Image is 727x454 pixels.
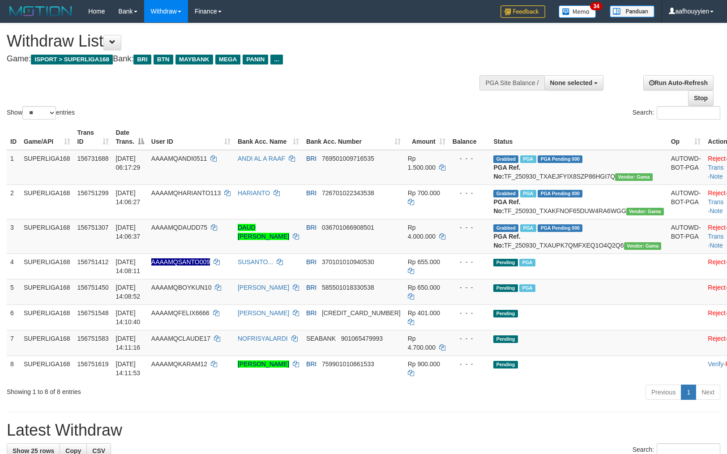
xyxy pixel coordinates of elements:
span: Marked by aafheankoy [520,190,536,197]
span: AAAAMQBOYKUN10 [151,284,212,291]
td: SUPERLIGA168 [20,330,74,355]
span: BRI [306,155,316,162]
td: AUTOWD-BOT-PGA [667,219,705,253]
span: Vendor URL: https://trx31.1velocity.biz [626,208,664,215]
td: TF_250930_TXAEJFYIX8SZP86HGI7Q [490,150,667,185]
td: 2 [7,184,20,219]
span: [DATE] 06:17:29 [116,155,141,171]
span: ISPORT > SUPERLIGA168 [31,55,113,64]
span: Copy 585501018330538 to clipboard [322,284,374,291]
td: 3 [7,219,20,253]
a: [PERSON_NAME] [238,309,289,317]
span: Copy 759901010861533 to clipboard [322,360,374,368]
a: Reject [708,309,726,317]
span: Pending [493,284,517,292]
b: PGA Ref. No: [493,164,520,180]
a: 1 [681,385,696,400]
span: Copy 769501009716535 to clipboard [322,155,374,162]
td: SUPERLIGA168 [20,219,74,253]
span: Rp 700.000 [408,189,440,197]
span: PGA Pending [538,224,582,232]
a: Reject [708,224,726,231]
a: SUSANTO... [238,258,273,266]
a: Reject [708,335,726,342]
span: Grabbed [493,155,518,163]
span: Rp 401.000 [408,309,440,317]
th: Game/API: activate to sort column ascending [20,124,74,150]
a: Note [710,173,723,180]
th: ID [7,124,20,150]
span: BRI [133,55,151,64]
td: 7 [7,330,20,355]
span: 156751583 [77,335,109,342]
span: Vendor URL: https://trx31.1velocity.biz [615,173,653,181]
span: Pending [493,259,517,266]
a: HARIANTO [238,189,270,197]
span: 156751412 [77,258,109,266]
th: Status [490,124,667,150]
span: BRI [306,224,316,231]
td: SUPERLIGA168 [20,253,74,279]
span: [DATE] 14:06:27 [116,189,141,206]
span: AAAAMQDAUDD75 [151,224,207,231]
td: TF_250930_TXAUPK7QMFXEQ1O4Q2Q6 [490,219,667,253]
span: AAAAMQHARIANTO113 [151,189,221,197]
div: - - - [453,283,487,292]
td: SUPERLIGA168 [20,304,74,330]
label: Show entries [7,106,75,120]
span: Pending [493,361,517,368]
span: AAAAMQCLAUDE17 [151,335,210,342]
a: Note [710,207,723,214]
span: Pending [493,335,517,343]
span: Copy 370101010940530 to clipboard [322,258,374,266]
th: Trans ID: activate to sort column ascending [74,124,112,150]
span: ... [270,55,282,64]
th: Date Trans.: activate to sort column descending [112,124,148,150]
a: Previous [646,385,681,400]
span: [DATE] 14:08:11 [116,258,141,274]
span: AAAAMQFELIX6666 [151,309,210,317]
a: Reject [708,258,726,266]
a: ANDI AL A RAAF [238,155,285,162]
span: 34 [590,2,602,10]
span: Grabbed [493,190,518,197]
span: Copy 726701022343538 to clipboard [322,189,374,197]
a: Next [696,385,720,400]
td: TF_250930_TXAKFNOF65DUW4RA6WGG [490,184,667,219]
span: AAAAMQANDI0511 [151,155,207,162]
th: Bank Acc. Name: activate to sort column ascending [234,124,303,150]
span: MEGA [215,55,241,64]
span: Rp 1.500.000 [408,155,436,171]
span: AAAAMQKARAM12 [151,360,207,368]
span: Rp 650.000 [408,284,440,291]
a: Verify [708,360,723,368]
div: - - - [453,360,487,368]
span: Vendor URL: https://trx31.1velocity.biz [624,242,662,250]
span: PGA Pending [538,155,582,163]
span: PANIN [243,55,268,64]
span: Nama rekening ada tanda titik/strip, harap diedit [151,258,210,266]
img: Button%20Memo.svg [559,5,596,18]
a: Reject [708,189,726,197]
span: SEABANK [306,335,336,342]
a: Note [710,242,723,249]
h4: Game: Bank: [7,55,476,64]
div: Showing 1 to 8 of 8 entries [7,384,296,396]
span: 156751619 [77,360,109,368]
a: Stop [688,90,714,106]
img: panduan.png [610,5,654,17]
span: PGA Pending [538,190,582,197]
span: Pending [493,310,517,317]
div: - - - [453,223,487,232]
div: - - - [453,188,487,197]
span: Marked by aafheankoy [519,259,535,266]
span: MAYBANK [175,55,213,64]
span: 156751299 [77,189,109,197]
td: SUPERLIGA168 [20,184,74,219]
a: Reject [708,284,726,291]
span: [DATE] 14:08:52 [116,284,141,300]
th: Op: activate to sort column ascending [667,124,705,150]
td: AUTOWD-BOT-PGA [667,150,705,185]
th: Bank Acc. Number: activate to sort column ascending [303,124,404,150]
span: BRI [306,284,316,291]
